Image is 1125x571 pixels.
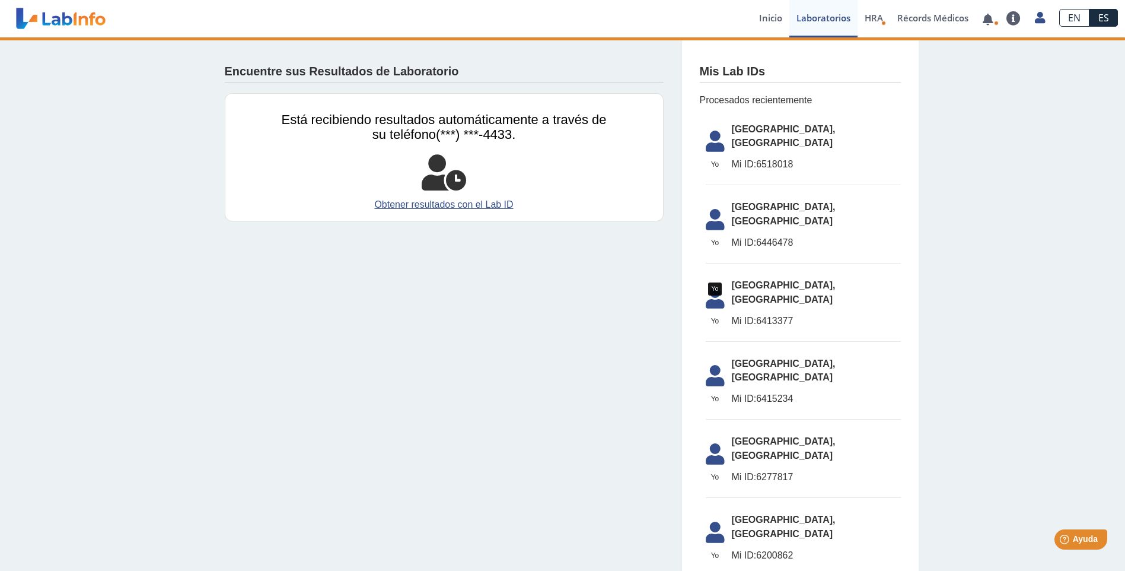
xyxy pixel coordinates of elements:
[732,159,757,169] span: Mi ID:
[699,237,732,248] span: Yo
[732,278,901,307] span: [GEOGRAPHIC_DATA], [GEOGRAPHIC_DATA]
[732,200,901,229] span: [GEOGRAPHIC_DATA], [GEOGRAPHIC_DATA]
[708,283,722,296] div: Yo
[732,392,901,406] span: 6415234
[732,122,901,151] span: [GEOGRAPHIC_DATA], [GEOGRAPHIC_DATA]
[225,65,459,79] h4: Encuentre sus Resultados de Laboratorio
[732,434,901,463] span: [GEOGRAPHIC_DATA], [GEOGRAPHIC_DATA]
[699,550,732,561] span: Yo
[699,316,732,326] span: Yo
[732,550,757,560] span: Mi ID:
[732,472,757,482] span: Mi ID:
[1059,9,1089,27] a: EN
[732,513,901,541] span: [GEOGRAPHIC_DATA], [GEOGRAPHIC_DATA]
[282,112,607,142] span: Está recibiendo resultados automáticamente a través de su teléfono
[1089,9,1118,27] a: ES
[699,472,732,483] span: Yo
[699,159,732,170] span: Yo
[732,548,901,563] span: 6200862
[732,314,901,328] span: 6413377
[732,236,901,250] span: 6446478
[732,470,901,484] span: 6277817
[282,198,607,212] a: Obtener resultados con el Lab ID
[699,394,732,404] span: Yo
[732,237,757,248] span: Mi ID:
[732,357,901,385] span: [GEOGRAPHIC_DATA], [GEOGRAPHIC_DATA]
[865,12,883,24] span: HRA
[732,394,757,404] span: Mi ID:
[1019,525,1112,558] iframe: Help widget launcher
[700,93,901,107] span: Procesados recientemente
[732,157,901,172] span: 6518018
[732,316,757,326] span: Mi ID:
[700,65,766,79] h4: Mis Lab IDs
